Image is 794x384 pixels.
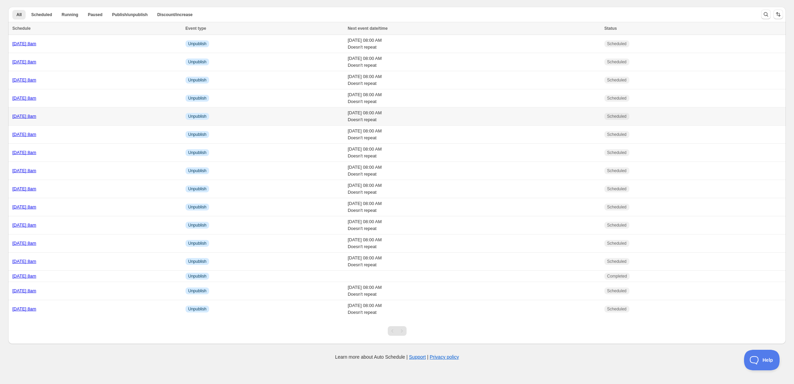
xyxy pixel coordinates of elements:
[346,180,602,198] td: [DATE] 08:00 AM Doesn't repeat
[12,259,36,264] a: [DATE] 8am
[761,10,771,19] button: Search and filter results
[346,107,602,126] td: [DATE] 08:00 AM Doesn't repeat
[607,259,627,264] span: Scheduled
[188,222,206,228] span: Unpublish
[188,288,206,294] span: Unpublish
[188,132,206,137] span: Unpublish
[607,288,627,294] span: Scheduled
[188,77,206,83] span: Unpublish
[188,41,206,47] span: Unpublish
[12,186,36,191] a: [DATE] 8am
[188,273,206,279] span: Unpublish
[388,326,407,336] nav: Pagination
[12,168,36,173] a: [DATE] 8am
[607,77,627,83] span: Scheduled
[607,168,627,174] span: Scheduled
[346,253,602,271] td: [DATE] 08:00 AM Doesn't repeat
[607,95,627,101] span: Scheduled
[607,241,627,246] span: Scheduled
[335,354,459,360] p: Learn more about Auto Schedule | |
[346,89,602,107] td: [DATE] 08:00 AM Doesn't repeat
[112,12,148,17] span: Publish/unpublish
[12,306,36,311] a: [DATE] 8am
[12,95,36,101] a: [DATE] 8am
[188,186,206,192] span: Unpublish
[607,41,627,47] span: Scheduled
[604,26,617,31] span: Status
[607,114,627,119] span: Scheduled
[346,53,602,71] td: [DATE] 08:00 AM Doesn't repeat
[16,12,22,17] span: All
[12,59,36,64] a: [DATE] 8am
[12,273,36,279] a: [DATE] 8am
[12,114,36,119] a: [DATE] 8am
[188,150,206,155] span: Unpublish
[346,282,602,300] td: [DATE] 08:00 AM Doesn't repeat
[188,168,206,174] span: Unpublish
[607,186,627,192] span: Scheduled
[346,126,602,144] td: [DATE] 08:00 AM Doesn't repeat
[346,234,602,253] td: [DATE] 08:00 AM Doesn't repeat
[12,77,36,82] a: [DATE] 8am
[188,114,206,119] span: Unpublish
[12,41,36,46] a: [DATE] 8am
[185,26,206,31] span: Event type
[12,150,36,155] a: [DATE] 8am
[607,59,627,65] span: Scheduled
[31,12,52,17] span: Scheduled
[12,288,36,293] a: [DATE] 8am
[346,216,602,234] td: [DATE] 08:00 AM Doesn't repeat
[607,306,627,312] span: Scheduled
[773,10,783,19] button: Sort the results
[346,71,602,89] td: [DATE] 08:00 AM Doesn't repeat
[88,12,103,17] span: Paused
[346,198,602,216] td: [DATE] 08:00 AM Doesn't repeat
[607,204,627,210] span: Scheduled
[348,26,388,31] span: Next event date/time
[744,350,780,370] iframe: Help Scout Beacon - Open
[346,162,602,180] td: [DATE] 08:00 AM Doesn't repeat
[607,150,627,155] span: Scheduled
[430,354,459,360] a: Privacy policy
[607,222,627,228] span: Scheduled
[12,222,36,228] a: [DATE] 8am
[188,241,206,246] span: Unpublish
[607,132,627,137] span: Scheduled
[607,273,627,279] span: Completed
[346,144,602,162] td: [DATE] 08:00 AM Doesn't repeat
[188,95,206,101] span: Unpublish
[188,59,206,65] span: Unpublish
[62,12,78,17] span: Running
[188,259,206,264] span: Unpublish
[12,241,36,246] a: [DATE] 8am
[346,35,602,53] td: [DATE] 08:00 AM Doesn't repeat
[409,354,426,360] a: Support
[12,132,36,137] a: [DATE] 8am
[12,204,36,209] a: [DATE] 8am
[12,26,30,31] span: Schedule
[188,204,206,210] span: Unpublish
[157,12,192,17] span: Discount/increase
[346,300,602,318] td: [DATE] 08:00 AM Doesn't repeat
[188,306,206,312] span: Unpublish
